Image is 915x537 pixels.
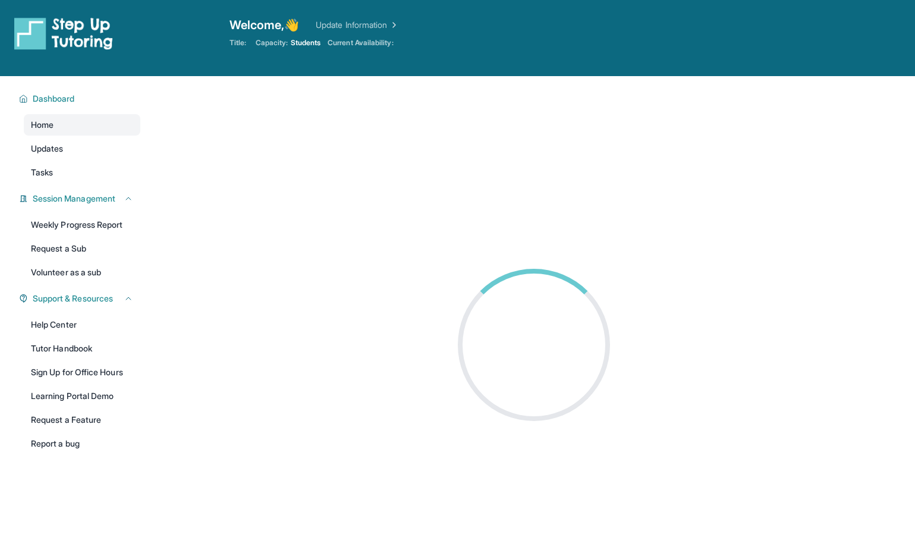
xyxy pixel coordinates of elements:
[24,262,140,283] a: Volunteer as a sub
[316,19,399,31] a: Update Information
[28,293,133,304] button: Support & Resources
[24,162,140,183] a: Tasks
[33,193,115,205] span: Session Management
[31,167,53,178] span: Tasks
[24,362,140,383] a: Sign Up for Office Hours
[291,38,321,48] span: Students
[229,38,246,48] span: Title:
[14,17,113,50] img: logo
[24,114,140,136] a: Home
[24,433,140,454] a: Report a bug
[24,138,140,159] a: Updates
[256,38,288,48] span: Capacity:
[24,385,140,407] a: Learning Portal Demo
[33,293,113,304] span: Support & Resources
[24,214,140,235] a: Weekly Progress Report
[328,38,393,48] span: Current Availability:
[24,314,140,335] a: Help Center
[387,19,399,31] img: Chevron Right
[31,143,64,155] span: Updates
[229,17,300,33] span: Welcome, 👋
[28,193,133,205] button: Session Management
[33,93,75,105] span: Dashboard
[24,238,140,259] a: Request a Sub
[24,338,140,359] a: Tutor Handbook
[31,119,54,131] span: Home
[24,409,140,431] a: Request a Feature
[28,93,133,105] button: Dashboard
